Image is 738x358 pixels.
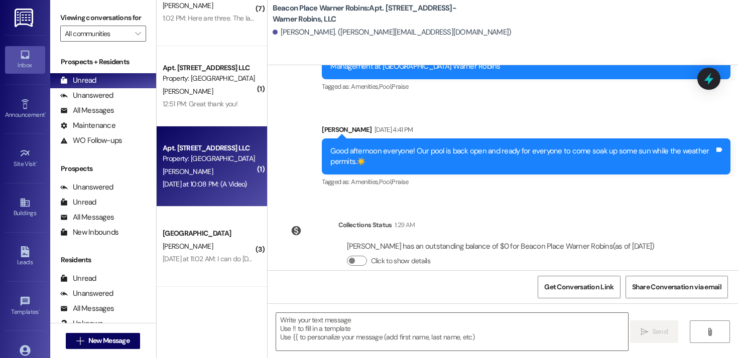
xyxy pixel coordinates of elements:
div: Unread [60,75,96,86]
div: WO Follow-ups [60,135,122,146]
i:  [706,328,713,336]
label: Viewing conversations for [60,10,146,26]
span: Praise [392,177,408,186]
div: Property: [GEOGRAPHIC_DATA] [163,73,256,84]
div: [PERSON_NAME] has an outstanding balance of $0 for Beacon Place Warner Robins (as of [DATE]) [347,241,655,252]
span: • [45,110,46,117]
div: [DATE] 4:41 PM [372,124,413,135]
div: Apt. [STREET_ADDRESS] LLC [163,143,256,153]
span: [PERSON_NAME] [163,242,213,251]
label: Click to show details [371,256,430,266]
div: Good afternoon everyone! Our pool is back open and ready for everyone to come soak up some sun wh... [330,146,714,167]
span: • [36,159,38,166]
span: [PERSON_NAME] [163,87,213,96]
div: [DATE] at 10:08 PM: (A Video) [163,180,247,189]
span: Amenities , [351,82,379,91]
b: Beacon Place Warner Robins: Apt. [STREET_ADDRESS]-Warner Robins, LLC [273,3,473,25]
div: Unknown [60,318,103,329]
div: Property: [GEOGRAPHIC_DATA] [163,153,256,164]
div: Unanswered [60,288,113,299]
span: Pool , [379,177,392,186]
img: ResiDesk Logo [15,9,35,27]
span: New Message [88,335,130,346]
a: Buildings [5,194,45,221]
div: Collections Status [338,220,392,230]
div: [PERSON_NAME] [322,124,730,138]
div: Unanswered [60,90,113,101]
button: Get Conversation Link [538,276,620,298]
div: All Messages [60,303,114,314]
div: Tagged as: [322,79,730,94]
button: Share Conversation via email [626,276,728,298]
a: Site Visit • [5,145,45,172]
div: All Messages [60,105,114,116]
input: All communities [65,26,130,42]
div: Maintenance [60,120,115,131]
i:  [76,337,84,345]
button: Send [630,320,679,343]
div: 1:29 AM [392,220,415,230]
a: Templates • [5,293,45,320]
span: Amenities , [351,177,379,186]
div: All Messages [60,212,114,223]
span: Send [652,326,668,337]
span: • [39,307,40,314]
div: Tagged as: [322,174,730,189]
div: Unanswered [60,182,113,193]
span: [PERSON_NAME] [163,1,213,10]
span: Share Conversation via email [632,282,721,292]
div: Unread [60,273,96,284]
span: Pool , [379,82,392,91]
button: New Message [66,333,140,349]
div: New Inbounds [60,227,118,238]
div: Prospects + Residents [50,57,156,67]
div: [DATE] at 11:02 AM: I can do [DATE] around 3 if that works! [163,254,328,263]
div: Apt. [STREET_ADDRESS] LLC [163,63,256,73]
i:  [641,328,648,336]
span: Praise [392,82,408,91]
div: Unread [60,197,96,208]
a: Inbox [5,46,45,73]
div: Residents [50,255,156,265]
a: Leads [5,243,45,270]
div: [GEOGRAPHIC_DATA] [163,228,256,239]
i:  [135,30,141,38]
div: [PERSON_NAME]. ([PERSON_NAME][EMAIL_ADDRESS][DOMAIN_NAME]) [273,27,512,38]
span: Get Conversation Link [544,282,613,292]
div: Prospects [50,163,156,174]
span: [PERSON_NAME] [163,167,213,176]
div: 12:51 PM: Great thank you! [163,99,237,108]
div: 1:02 PM: Here are three. The last one was missing a couple of days. [163,14,357,23]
